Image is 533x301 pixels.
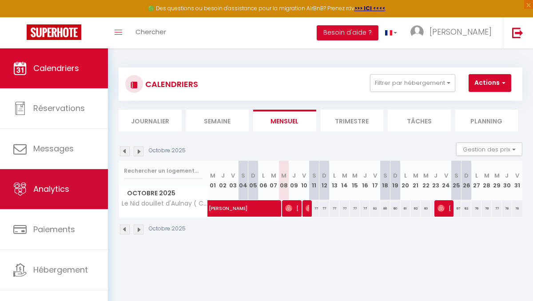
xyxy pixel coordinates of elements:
[259,161,269,200] th: 06
[481,200,492,217] div: 78
[143,74,198,94] h3: CALENDRIERS
[360,161,370,200] th: 16
[241,171,245,180] abbr: S
[438,200,451,217] span: [PERSON_NAME]
[370,200,380,217] div: 82
[451,161,461,200] th: 25
[119,187,207,200] span: Octobre 2025
[339,161,350,200] th: 14
[393,171,398,180] abbr: D
[27,24,81,40] img: Super Booking
[289,161,299,200] th: 09
[218,161,228,200] th: 02
[129,17,173,48] a: Chercher
[455,110,518,131] li: Planning
[306,200,309,217] span: Bacar Mane
[388,110,451,131] li: Tâches
[120,200,209,207] span: Le Nid douillet d'Aulnay ( CosyHome)
[269,161,279,200] th: 07
[471,161,481,200] th: 27
[413,171,418,180] abbr: M
[475,171,478,180] abbr: L
[342,171,347,180] abbr: M
[363,171,367,180] abbr: J
[186,110,249,131] li: Semaine
[210,171,215,180] abbr: M
[322,171,326,180] abbr: D
[512,161,522,200] th: 31
[401,200,411,217] div: 81
[421,200,431,217] div: 80
[492,161,502,200] th: 29
[481,161,492,200] th: 28
[271,171,276,180] abbr: M
[410,25,424,39] img: ...
[441,161,451,200] th: 24
[421,161,431,200] th: 22
[228,161,238,200] th: 03
[505,171,509,180] abbr: J
[502,161,512,200] th: 30
[423,171,429,180] abbr: M
[352,171,358,180] abbr: M
[512,200,522,217] div: 78
[119,110,182,131] li: Journalier
[204,200,215,217] a: [PERSON_NAME]
[492,200,502,217] div: 77
[404,17,503,48] a: ... [PERSON_NAME]
[135,27,166,36] span: Chercher
[461,161,472,200] th: 26
[456,143,522,156] button: Gestion des prix
[451,200,461,217] div: 87
[209,195,352,212] span: [PERSON_NAME]
[221,171,225,180] abbr: J
[317,25,378,40] button: Besoin d'aide ?
[354,4,386,12] a: >>> ICI <<<<
[278,161,289,200] th: 08
[430,26,492,37] span: [PERSON_NAME]
[373,171,377,180] abbr: V
[444,171,448,180] abbr: V
[360,200,370,217] div: 77
[494,171,500,180] abbr: M
[299,161,309,200] th: 10
[471,200,481,217] div: 78
[434,171,438,180] abbr: J
[383,171,387,180] abbr: S
[248,161,259,200] th: 05
[370,161,380,200] th: 17
[262,171,265,180] abbr: L
[231,171,235,180] abbr: V
[515,171,519,180] abbr: V
[302,171,306,180] abbr: V
[333,171,336,180] abbr: L
[380,161,390,200] th: 18
[208,161,218,200] th: 01
[454,171,458,180] abbr: S
[253,110,316,131] li: Mensuel
[512,27,523,38] img: logout
[464,171,469,180] abbr: D
[33,63,79,74] span: Calendriers
[380,200,390,217] div: 86
[33,183,69,194] span: Analytics
[431,161,441,200] th: 23
[321,110,384,131] li: Trimestre
[124,163,203,179] input: Rechercher un logement...
[319,161,330,200] th: 12
[484,171,489,180] abbr: M
[312,171,316,180] abbr: S
[33,143,74,154] span: Messages
[469,74,511,92] button: Actions
[238,161,248,200] th: 04
[401,161,411,200] th: 20
[33,103,85,114] span: Réservations
[149,147,186,155] p: Octobre 2025
[404,171,407,180] abbr: L
[461,200,472,217] div: 82
[281,171,286,180] abbr: M
[410,200,421,217] div: 82
[370,74,455,92] button: Filtrer par hébergement
[350,161,360,200] th: 15
[292,171,296,180] abbr: J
